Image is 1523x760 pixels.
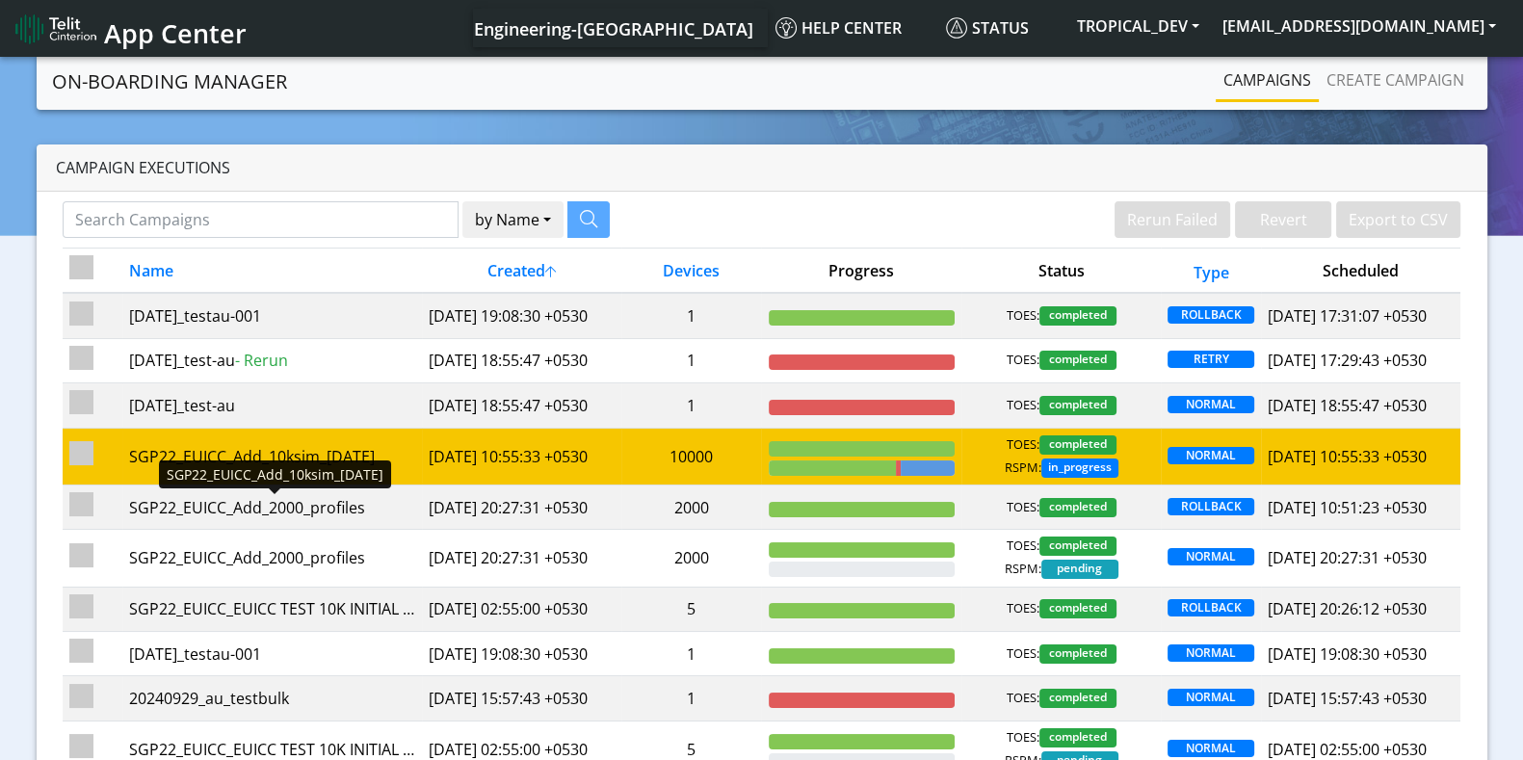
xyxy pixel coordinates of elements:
span: [DATE] 02:55:00 +0530 [1268,739,1427,760]
span: in_progress [1041,459,1118,478]
td: [DATE] 19:08:30 +0530 [422,632,621,676]
span: [DATE] 18:55:47 +0530 [1268,395,1427,416]
a: Help center [768,9,938,47]
span: completed [1039,396,1116,415]
span: ROLLBACK [1168,306,1253,324]
span: [DATE] 10:51:23 +0530 [1268,497,1427,518]
th: Status [961,249,1161,294]
td: 1 [621,632,761,676]
span: [DATE] 17:29:43 +0530 [1268,350,1427,371]
span: completed [1039,351,1116,370]
button: Rerun Failed [1115,201,1230,238]
div: [DATE]_testau-001 [129,642,415,666]
th: Created [422,249,621,294]
span: completed [1039,689,1116,708]
a: Campaigns [1216,61,1319,99]
td: [DATE] 18:55:47 +0530 [422,338,621,382]
div: SGP22_EUICC_Add_2000_profiles [129,496,415,519]
span: NORMAL [1168,644,1253,662]
th: Progress [761,249,960,294]
span: [DATE] 15:57:43 +0530 [1268,688,1427,709]
span: TOES: [1007,728,1039,747]
a: Create campaign [1319,61,1472,99]
span: NORMAL [1168,447,1253,464]
input: Search Campaigns [63,201,460,238]
td: 1 [621,293,761,338]
button: by Name [462,201,564,238]
img: status.svg [946,17,967,39]
span: ROLLBACK [1168,498,1253,515]
span: RSPM: [1005,560,1041,579]
div: SGP22_EUICC_EUICC TEST 10K INITIAL [DATE] 001 [129,597,415,620]
span: completed [1039,435,1116,455]
span: TOES: [1007,435,1039,455]
div: Campaign Executions [37,144,1487,192]
span: App Center [104,15,247,51]
span: TOES: [1007,498,1039,517]
td: 1 [621,383,761,428]
button: [EMAIL_ADDRESS][DOMAIN_NAME] [1211,9,1508,43]
span: completed [1039,537,1116,556]
div: 20240929_au_testbulk [129,687,415,710]
td: 1 [621,676,761,721]
span: pending [1041,560,1118,579]
td: 2000 [621,485,761,529]
span: completed [1039,728,1116,747]
td: [DATE] 15:57:43 +0530 [422,676,621,721]
span: TOES: [1007,644,1039,664]
td: [DATE] 20:27:31 +0530 [422,485,621,529]
td: [DATE] 20:27:31 +0530 [422,530,621,587]
span: TOES: [1007,689,1039,708]
a: On-Boarding Manager [52,63,287,101]
button: Revert [1235,201,1331,238]
span: - Rerun [235,350,288,371]
a: Status [938,9,1065,47]
button: TROPICAL_DEV [1065,9,1211,43]
td: 5 [621,587,761,631]
div: SGP22_EUICC_Add_2000_profiles [129,546,415,569]
span: [DATE] 20:27:31 +0530 [1268,547,1427,568]
th: Scheduled [1261,249,1460,294]
button: Export to CSV [1336,201,1460,238]
td: [DATE] 10:55:33 +0530 [422,428,621,485]
span: [DATE] 17:31:07 +0530 [1268,305,1427,327]
td: 2000 [621,530,761,587]
div: SGP22_EUICC_Add_10ksim_[DATE] [159,460,391,488]
td: [DATE] 18:55:47 +0530 [422,383,621,428]
td: [DATE] 02:55:00 +0530 [422,587,621,631]
span: TOES: [1007,396,1039,415]
img: logo-telit-cinterion-gw-new.png [15,13,96,44]
span: [DATE] 19:08:30 +0530 [1268,643,1427,665]
span: ROLLBACK [1168,599,1253,616]
td: [DATE] 19:08:30 +0530 [422,293,621,338]
th: Type [1161,249,1261,294]
span: NORMAL [1168,740,1253,757]
span: Engineering-[GEOGRAPHIC_DATA] [474,17,753,40]
img: knowledge.svg [775,17,797,39]
td: 1 [621,338,761,382]
span: completed [1039,644,1116,664]
span: NORMAL [1168,396,1253,413]
span: Status [946,17,1029,39]
span: completed [1039,498,1116,517]
span: TOES: [1007,599,1039,618]
a: App Center [15,8,244,49]
span: [DATE] 10:55:33 +0530 [1268,446,1427,467]
span: Help center [775,17,902,39]
div: [DATE]_test-au [129,394,415,417]
span: TOES: [1007,306,1039,326]
span: [DATE] 20:26:12 +0530 [1268,598,1427,619]
div: [DATE]_testau-001 [129,304,415,328]
span: TOES: [1007,537,1039,556]
td: 10000 [621,428,761,485]
a: Your current platform instance [473,9,752,47]
span: NORMAL [1168,689,1253,706]
span: NORMAL [1168,548,1253,565]
span: RETRY [1168,351,1253,368]
th: Devices [621,249,761,294]
span: completed [1039,599,1116,618]
span: TOES: [1007,351,1039,370]
span: completed [1039,306,1116,326]
div: SGP22_EUICC_Add_10ksim_[DATE] [129,445,415,468]
div: [DATE]_test-au [129,349,415,372]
